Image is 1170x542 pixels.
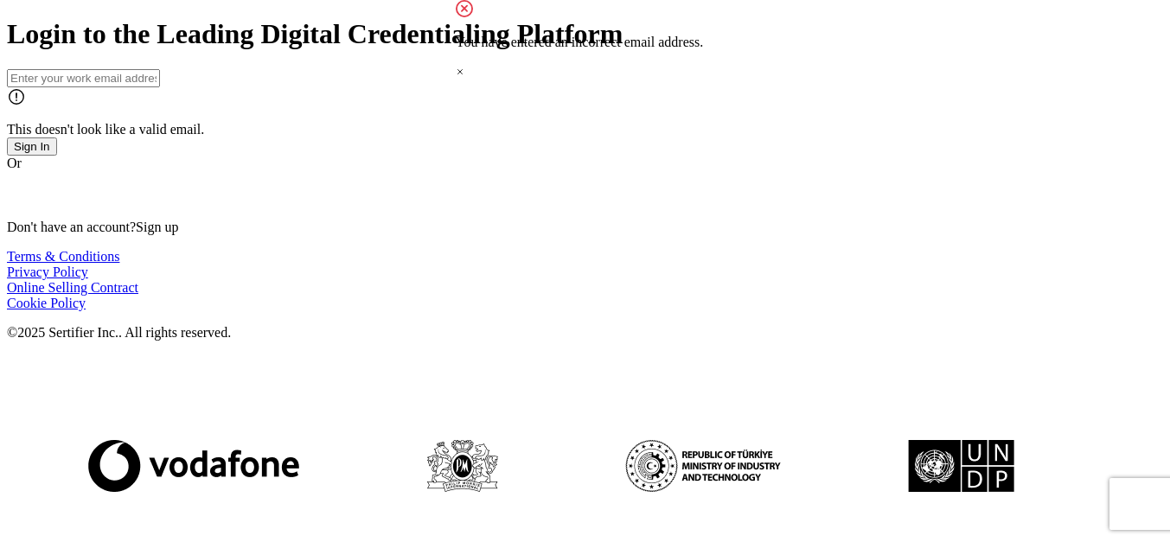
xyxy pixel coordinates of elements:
input: Enter your work email address [7,69,160,87]
span: Or [7,156,22,170]
p: ©2025 Sertifier Inc.. All rights reserved. [7,325,1163,341]
a: Terms & Conditions [7,249,119,264]
h1: Login to the Leading Digital Credentialing Platform [7,18,1163,50]
span: This doesn't look like a valid email. [7,122,204,137]
p: You have entered an incorrect email address. [456,35,715,50]
span: Sign In [14,140,50,153]
p: Don't have an account? [7,220,1163,235]
button: Sign In [7,137,57,156]
ion-icon: alert circle outline [7,87,26,106]
a: Online Selling Contract [7,280,138,295]
a: Privacy Policy [7,265,88,279]
a: Cookie Policy [7,296,86,310]
span: Sign up [136,220,178,234]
